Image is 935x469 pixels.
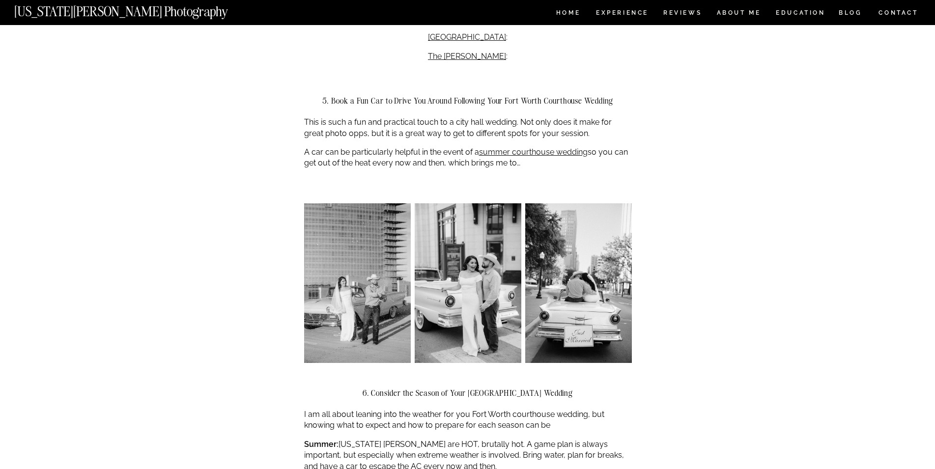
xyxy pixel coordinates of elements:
[596,10,648,18] a: Experience
[839,10,862,18] a: BLOG
[716,10,761,18] a: ABOUT ME
[554,10,582,18] a: HOME
[304,51,632,62] p: :
[878,7,919,18] a: CONTACT
[479,147,588,157] a: summer courthouse wedding
[663,10,700,18] a: REVIEWS
[304,96,632,105] h2: 5. Book a Fun Car to Drive You Around Following Your Fort Worth Courthouse Wedding
[304,388,632,397] h2: 6. Consider the Season of Your [GEOGRAPHIC_DATA] Wedding
[525,203,632,363] img: fort worth courthouse wedding with dfw vintage cars
[304,440,339,449] strong: Summer:
[304,32,632,43] p: :
[428,32,506,42] a: [GEOGRAPHIC_DATA]
[14,5,261,13] a: [US_STATE][PERSON_NAME] Photography
[415,203,521,363] img: fort worth courthouse wedding with dfw vintage cars
[775,10,826,18] a: EDUCATION
[428,52,506,61] a: The [PERSON_NAME]
[304,147,632,169] p: A car can be particularly helpful in the event of a so you can get out of the heat every now and ...
[304,117,632,139] p: This is such a fun and practical touch to a city hall wedding. Not only does it make for great ph...
[304,203,411,363] img: fort worth courthouse wedding with dfw vintage cars
[304,409,632,431] p: I am all about leaning into the weather for you Fort Worth courthouse wedding, but knowing what t...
